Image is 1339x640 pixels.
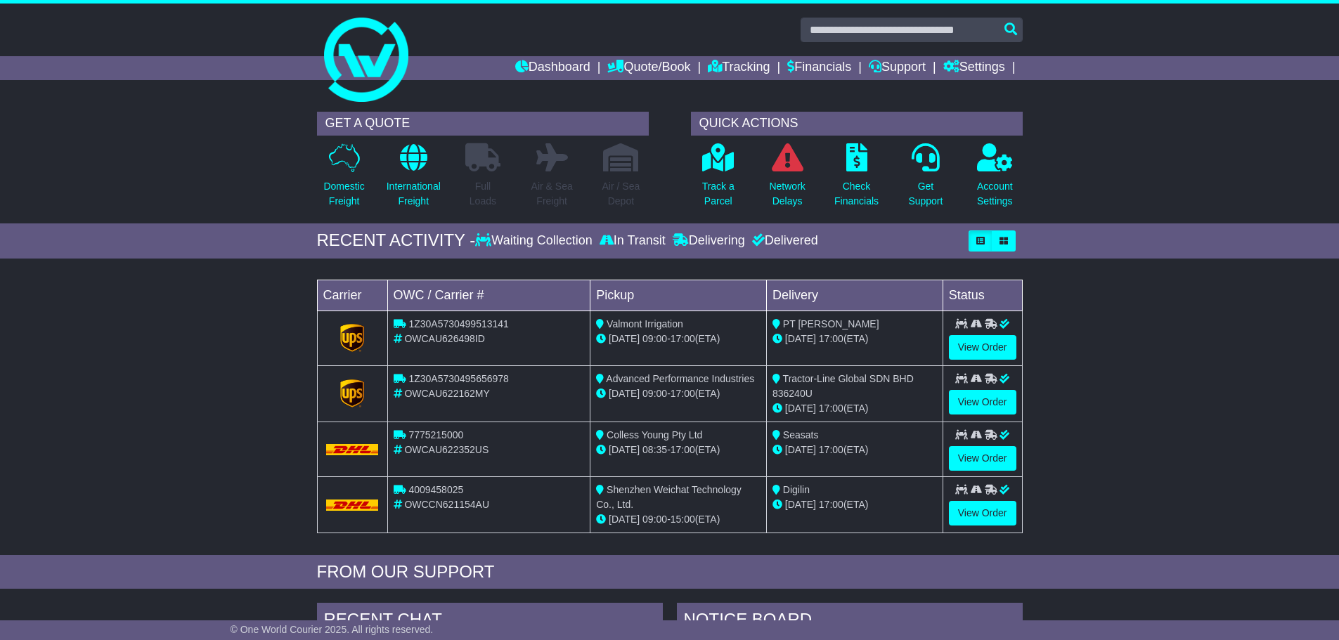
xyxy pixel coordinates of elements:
[609,444,640,455] span: [DATE]
[408,484,463,495] span: 4009458025
[819,333,843,344] span: 17:00
[671,514,695,525] span: 15:00
[787,56,851,80] a: Financials
[819,444,843,455] span: 17:00
[783,318,879,329] span: PT [PERSON_NAME]
[606,373,754,384] span: Advanced Performance Industries
[317,112,649,136] div: GET A QUOTE
[907,143,943,216] a: GetSupport
[386,143,441,216] a: InternationalFreight
[976,143,1014,216] a: AccountSettings
[671,444,695,455] span: 17:00
[785,333,816,344] span: [DATE]
[671,388,695,399] span: 17:00
[949,501,1016,525] a: View Order
[326,444,379,455] img: DHL.png
[702,179,735,209] p: Track a Parcel
[317,280,387,311] td: Carrier
[949,335,1016,360] a: View Order
[531,179,573,209] p: Air & Sea Freight
[475,233,595,249] div: Waiting Collection
[943,56,1005,80] a: Settings
[749,233,818,249] div: Delivered
[642,444,667,455] span: 08:35
[783,429,819,440] span: Seasats
[317,230,476,251] div: RECENT ACTIVITY -
[785,403,816,414] span: [DATE]
[404,444,489,455] span: OWCAU622352US
[609,333,640,344] span: [DATE]
[908,179,943,209] p: Get Support
[977,179,1013,209] p: Account Settings
[819,403,843,414] span: 17:00
[819,499,843,510] span: 17:00
[340,324,364,352] img: GetCarrierServiceLogo
[642,333,667,344] span: 09:00
[596,443,761,457] div: - (ETA)
[642,514,667,525] span: 09:00
[596,512,761,527] div: - (ETA)
[669,233,749,249] div: Delivering
[766,280,943,311] td: Delivery
[596,233,669,249] div: In Transit
[708,56,770,80] a: Tracking
[869,56,926,80] a: Support
[404,333,484,344] span: OWCAU626498ID
[701,143,735,216] a: Track aParcel
[607,318,683,329] span: Valmont Irrigation
[785,444,816,455] span: [DATE]
[387,280,590,311] td: OWC / Carrier #
[231,624,434,635] span: © One World Courier 2025. All rights reserved.
[323,179,364,209] p: Domestic Freight
[323,143,365,216] a: DomesticFreight
[834,143,879,216] a: CheckFinancials
[949,446,1016,471] a: View Order
[609,514,640,525] span: [DATE]
[590,280,767,311] td: Pickup
[408,373,508,384] span: 1Z30A5730495656978
[340,379,364,407] img: GetCarrierServiceLogo
[642,388,667,399] span: 09:00
[465,179,500,209] p: Full Loads
[609,388,640,399] span: [DATE]
[515,56,590,80] a: Dashboard
[949,390,1016,414] a: View Order
[326,499,379,511] img: DHL.png
[772,373,914,399] span: Tractor-Line Global SDN BHD 836240U
[596,386,761,401] div: - (ETA)
[943,280,1022,311] td: Status
[834,179,879,209] p: Check Financials
[769,179,805,209] p: Network Delays
[408,429,463,440] span: 7775215000
[691,112,1023,136] div: QUICK ACTIONS
[772,401,937,416] div: (ETA)
[671,333,695,344] span: 17:00
[607,429,702,440] span: Colless Young Pty Ltd
[596,332,761,346] div: - (ETA)
[768,143,806,216] a: NetworkDelays
[404,388,489,399] span: OWCAU622162MY
[602,179,640,209] p: Air / Sea Depot
[607,56,690,80] a: Quote/Book
[408,318,508,329] span: 1Z30A5730499513141
[772,497,937,512] div: (ETA)
[772,443,937,457] div: (ETA)
[387,179,441,209] p: International Freight
[772,332,937,346] div: (ETA)
[783,484,810,495] span: Digilin
[596,484,742,510] span: Shenzhen Weichat Technology Co., Ltd.
[785,499,816,510] span: [DATE]
[317,562,1023,582] div: FROM OUR SUPPORT
[404,499,489,510] span: OWCCN621154AU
